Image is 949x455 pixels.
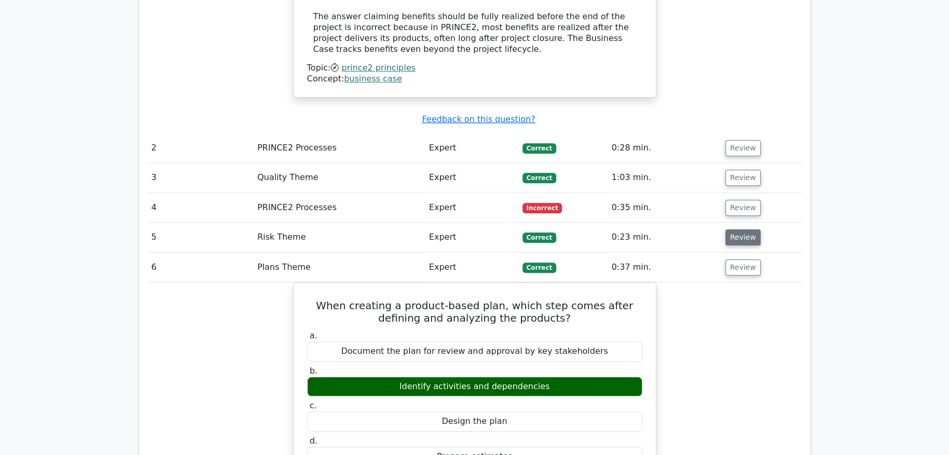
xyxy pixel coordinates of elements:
td: 0:37 min. [608,253,721,282]
td: 5 [147,223,253,252]
td: Expert [425,193,518,223]
span: c. [310,401,317,410]
td: Expert [425,163,518,192]
span: Correct [522,173,556,183]
button: Review [725,170,761,186]
span: d. [310,436,318,446]
td: 2 [147,133,253,163]
button: Review [725,200,761,216]
a: Feedback on this question? [422,114,535,124]
button: Review [725,229,761,245]
td: Expert [425,223,518,252]
span: Correct [522,232,556,243]
span: Correct [522,143,556,154]
div: Document the plan for review and approval by key stakeholders [307,341,642,362]
div: Design the plan [307,411,642,432]
h5: When creating a product-based plan, which step comes after defining and analyzing the products? [306,299,643,324]
td: 3 [147,163,253,192]
td: Risk Theme [253,223,425,252]
td: 0:28 min. [608,133,721,163]
td: 0:35 min. [608,193,721,223]
button: Review [725,140,761,156]
td: 6 [147,253,253,282]
td: 0:23 min. [608,223,721,252]
td: PRINCE2 Processes [253,133,425,163]
div: Concept: [307,74,642,85]
span: a. [310,330,318,340]
td: Expert [425,253,518,282]
span: Correct [522,263,556,273]
span: b. [310,366,318,376]
td: 4 [147,193,253,223]
span: Incorrect [522,203,562,213]
button: Review [725,259,761,275]
td: 1:03 min. [608,163,721,192]
td: Quality Theme [253,163,425,192]
td: PRINCE2 Processes [253,193,425,223]
td: Plans Theme [253,253,425,282]
div: Identify activities and dependencies [307,377,642,397]
td: Expert [425,133,518,163]
a: business case [344,74,402,84]
a: prince2 principles [341,63,416,73]
div: Topic: [307,63,642,74]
